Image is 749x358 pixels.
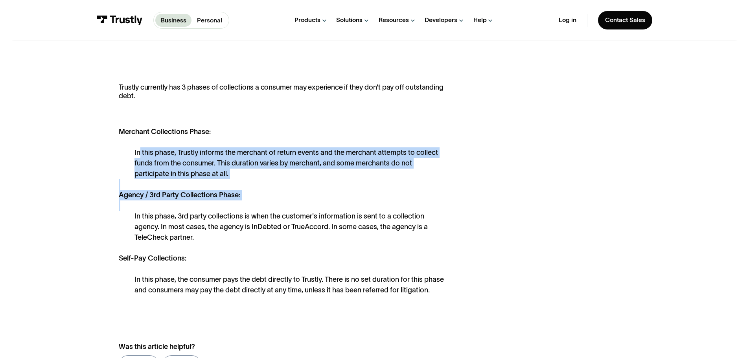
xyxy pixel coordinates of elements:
img: Trustly Logo [97,15,143,25]
div: Resources [379,16,409,24]
p: Personal [197,16,222,25]
a: Personal [191,14,227,27]
div: Products [294,16,320,24]
div: In this phase, Trustly informs the merchant of return events and the merchant attempts to collect... [134,147,448,179]
div: Solutions [336,16,363,24]
div: Contact Sales [605,16,645,24]
div: Developers [425,16,457,24]
a: Contact Sales [598,11,652,29]
div: : [119,127,448,137]
strong: Merchant Collections Phase [119,128,209,136]
div: Was this article helpful? [119,341,429,352]
a: Log in [559,16,576,24]
p: Trustly currently has 3 phases of collections a consumer may experience if they don't pay off out... [119,83,448,109]
p: Business [161,16,186,25]
strong: Self-Pay Collections [119,254,185,262]
div: In this phase, 3rd party collections is when the customer's information is sent to a collection a... [134,211,448,243]
div: Help [473,16,487,24]
a: Business [155,14,191,27]
strong: Agency / 3rd Party Collections Phase [119,191,239,199]
div: : [119,190,448,200]
div: : [119,253,448,264]
div: In this phase, the consumer pays the debt directly to Trustly. There is no set duration for this ... [134,274,448,296]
